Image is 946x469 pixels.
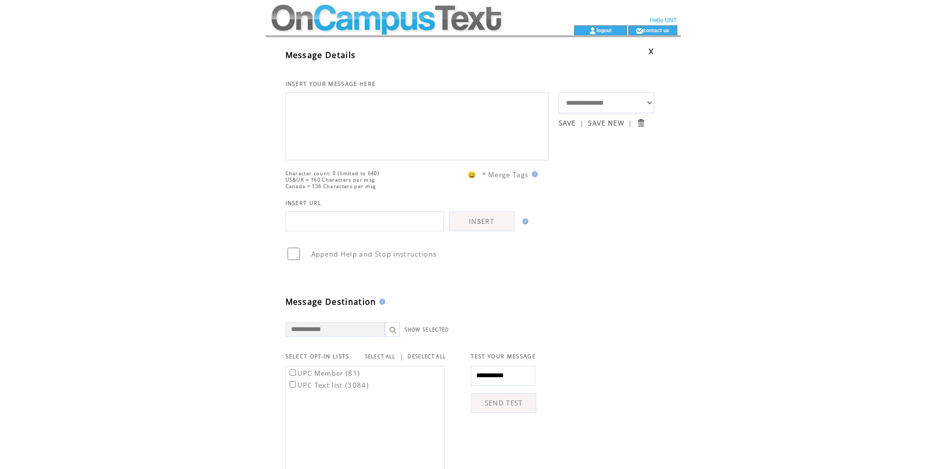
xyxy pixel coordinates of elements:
a: INSERT [449,211,514,231]
a: logout [596,27,612,33]
img: contact_us_icon.gif [636,27,643,35]
img: help.gif [376,299,385,305]
label: UPC Text list (3084) [288,381,369,390]
input: UPC Text list (3084) [290,381,296,388]
input: UPC Member (81) [290,369,296,376]
img: help.gif [529,171,538,177]
img: account_icon.gif [589,27,596,35]
img: help.gif [519,218,528,224]
span: Character count: 0 (limited to 640) [286,170,380,177]
span: Append Help and Stop instructions [311,250,437,259]
span: Message Destination [286,296,376,307]
span: | [400,352,404,361]
a: contact us [643,27,669,33]
span: Canada = 136 Characters per msg [286,183,376,190]
span: Hello UNT [650,17,677,24]
span: US&UK = 160 Characters per msg [286,177,375,183]
span: SELECT OPT-IN LISTS [286,353,350,360]
span: 😀 [468,170,477,179]
span: * Merge Tags [482,170,529,179]
a: SAVE [559,119,576,128]
input: Submit [636,118,646,128]
a: SEND TEST [471,393,536,413]
span: INSERT YOUR MESSAGE HERE [286,80,376,87]
a: SELECT ALL [365,353,396,360]
a: DESELECT ALL [408,353,446,360]
label: UPC Member (81) [288,369,361,378]
span: TEST YOUR MESSAGE [471,353,536,360]
span: INSERT URL [286,200,322,206]
span: Message Details [286,50,356,61]
a: SHOW SELECTED [405,327,449,333]
span: | [580,119,584,128]
span: | [628,119,632,128]
a: SAVE NEW [588,119,624,128]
